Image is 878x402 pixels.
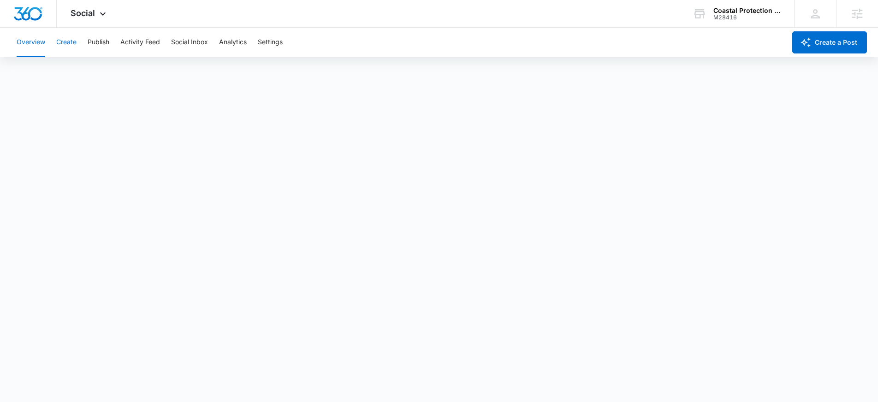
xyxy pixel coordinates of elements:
[88,28,109,57] button: Publish
[171,28,208,57] button: Social Inbox
[219,28,247,57] button: Analytics
[258,28,283,57] button: Settings
[713,7,781,14] div: account name
[71,8,95,18] span: Social
[56,28,77,57] button: Create
[120,28,160,57] button: Activity Feed
[17,28,45,57] button: Overview
[792,31,867,53] button: Create a Post
[713,14,781,21] div: account id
